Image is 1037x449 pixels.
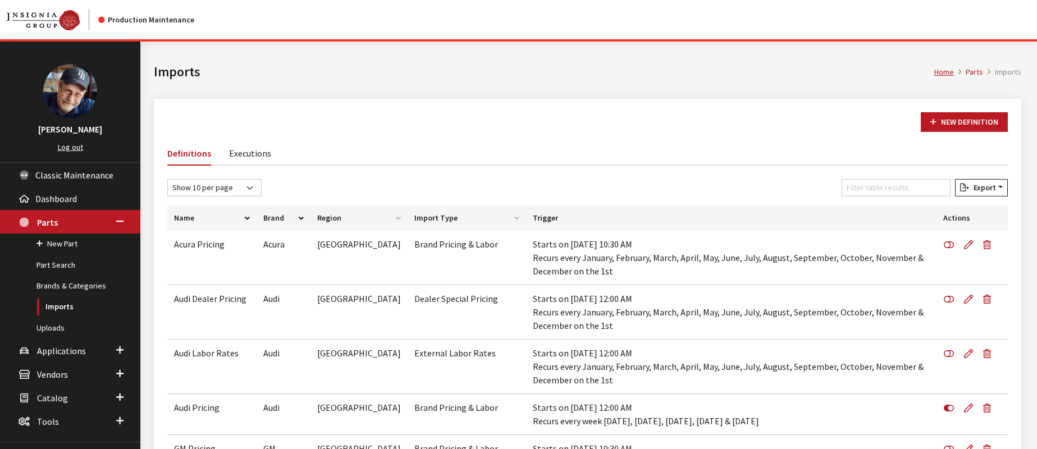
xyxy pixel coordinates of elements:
span: Tools [37,416,59,427]
a: Edit Definition [959,231,978,259]
span: Brand Pricing & Labor [414,239,498,250]
th: Region: activate to sort column ascending [310,205,408,231]
button: Delete Definition [978,394,1001,422]
td: [GEOGRAPHIC_DATA] [310,394,408,435]
td: [GEOGRAPHIC_DATA] [310,340,408,394]
span: Classic Maintenance [35,169,113,181]
div: Production Maintenance [98,14,194,26]
span: Parts [37,217,58,228]
input: Filter table results [842,179,951,196]
span: Catalog [37,392,68,404]
th: Trigger [526,205,937,231]
button: Enable Definition [943,340,959,368]
a: Definitions [167,141,211,166]
span: Starts on [DATE] 12:00 AM Recurs every January, February, March, April, May, June, July, August, ... [533,293,924,331]
td: [GEOGRAPHIC_DATA] [310,231,408,285]
img: Catalog Maintenance [7,10,80,30]
span: External Labor Rates [414,347,496,359]
td: Acura [257,231,310,285]
h3: [PERSON_NAME] [11,122,129,136]
button: Enable Definition [943,285,959,313]
a: Insignia Group logo [7,9,98,30]
li: Imports [983,66,1021,78]
h1: Imports [154,62,934,82]
th: Name: activate to sort column ascending [167,205,257,231]
button: Disable Definition [943,394,959,422]
span: Export [969,182,996,193]
span: Vendors [37,369,68,380]
span: Starts on [DATE] 12:00 AM Recurs every January, February, March, April, May, June, July, August, ... [533,347,924,386]
button: Delete Definition [978,285,1001,313]
a: Executions [229,141,271,164]
th: Actions [937,205,1008,231]
a: New Definition [921,112,1008,132]
span: Dashboard [35,193,77,204]
span: Starts on [DATE] 10:30 AM Recurs every January, February, March, April, May, June, July, August, ... [533,239,924,277]
a: Edit Definition [959,285,978,313]
th: Brand: activate to sort column descending [257,205,310,231]
td: Audi [257,340,310,394]
span: Applications [37,345,86,356]
td: Audi Pricing [167,394,257,435]
a: Home [934,67,954,77]
span: Dealer Special Pricing [414,293,498,304]
span: Starts on [DATE] 12:00 AM Recurs every week [DATE], [DATE], [DATE], [DATE] & [DATE] [533,402,759,427]
button: Delete Definition [978,231,1001,259]
img: Ray Goodwin [43,64,97,118]
li: Parts [954,66,983,78]
td: Acura Pricing [167,231,257,285]
td: Audi Labor Rates [167,340,257,394]
span: Brand Pricing & Labor [414,402,498,413]
td: Audi [257,394,310,435]
td: Audi [257,285,310,340]
button: Delete Definition [978,340,1001,368]
td: Audi Dealer Pricing [167,285,257,340]
a: Edit Definition [959,340,978,368]
th: Import Type: activate to sort column ascending [408,205,526,231]
a: Edit Definition [959,394,978,422]
button: Enable Definition [943,231,959,259]
button: Export [955,179,1008,196]
a: Log out [58,142,83,152]
td: [GEOGRAPHIC_DATA] [310,285,408,340]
